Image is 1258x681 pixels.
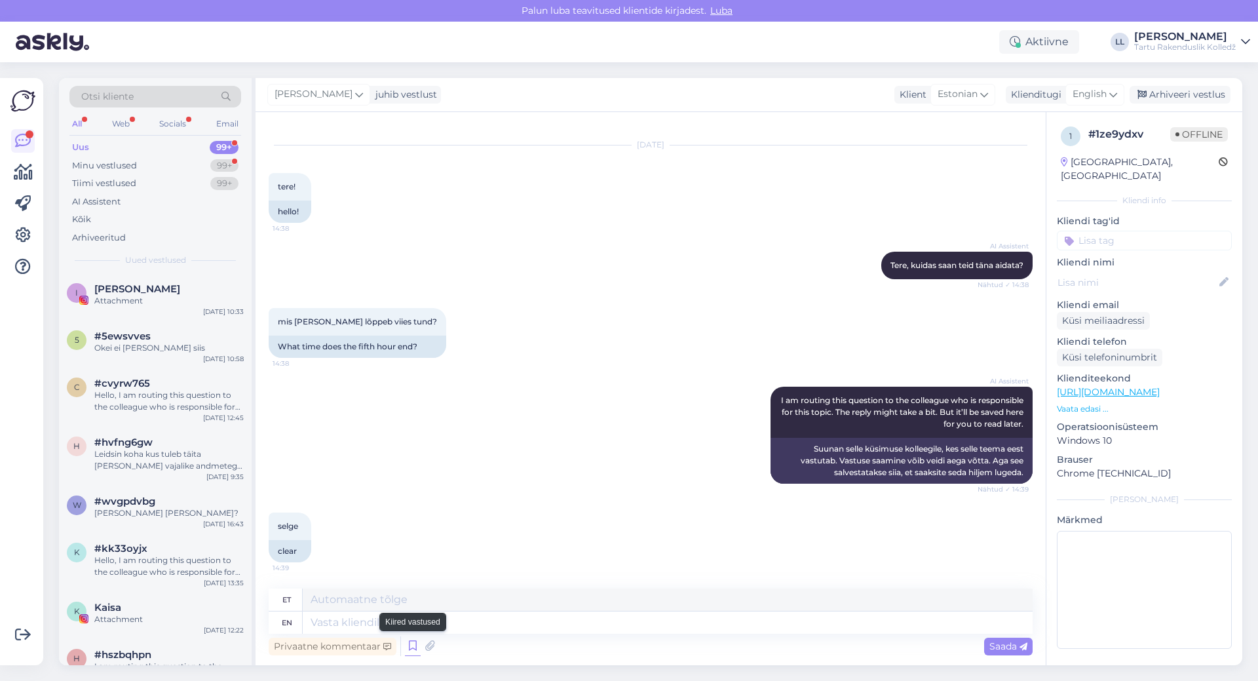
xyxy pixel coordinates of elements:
[69,115,85,132] div: All
[94,378,150,389] span: #cvyrw765
[1057,403,1232,415] p: Vaata edasi ...
[73,441,80,451] span: h
[989,640,1027,652] span: Saada
[269,336,446,358] div: What time does the fifth hour end?
[125,254,186,266] span: Uued vestlused
[282,589,291,611] div: et
[94,649,151,661] span: #hszbqhpn
[72,177,136,190] div: Tiimi vestlused
[1088,126,1170,142] div: # 1ze9ydxv
[1057,231,1232,250] input: Lisa tag
[94,295,244,307] div: Attachment
[706,5,736,16] span: Luba
[74,547,80,557] span: k
[1057,434,1232,448] p: Windows 10
[269,540,311,562] div: clear
[1057,312,1150,330] div: Küsi meiliaadressi
[72,195,121,208] div: AI Assistent
[94,448,244,472] div: Leidsin koha kus tuleb täita [PERSON_NAME] vajalike andmetega, et saaks siseveebiga liituda
[203,307,244,317] div: [DATE] 10:33
[206,472,244,482] div: [DATE] 9:35
[269,201,311,223] div: hello!
[1006,88,1061,102] div: Klienditugi
[204,578,244,588] div: [DATE] 13:35
[1057,420,1232,434] p: Operatsioonisüsteem
[1134,42,1236,52] div: Tartu Rakenduslik Kolledž
[214,115,241,132] div: Email
[978,484,1029,494] span: Nähtud ✓ 14:39
[1073,87,1107,102] span: English
[204,625,244,635] div: [DATE] 12:22
[1111,33,1129,51] div: LL
[273,224,322,233] span: 14:38
[1057,386,1160,398] a: [URL][DOMAIN_NAME]
[1057,335,1232,349] p: Kliendi telefon
[781,395,1025,429] span: I am routing this question to the colleague who is responsible for this topic. The reply might ta...
[94,283,180,295] span: Ismail Mirzojev
[203,413,244,423] div: [DATE] 12:45
[210,141,238,154] div: 99+
[72,159,137,172] div: Minu vestlused
[1134,31,1236,42] div: [PERSON_NAME]
[278,521,298,531] span: selge
[385,616,440,628] small: Kiired vastused
[1057,494,1232,505] div: [PERSON_NAME]
[109,115,132,132] div: Web
[1057,467,1232,480] p: Chrome [TECHNICAL_ID]
[1170,127,1228,142] span: Offline
[72,141,89,154] div: Uus
[1057,214,1232,228] p: Kliendi tag'id
[1134,31,1250,52] a: [PERSON_NAME]Tartu Rakenduslik Kolledž
[771,438,1033,484] div: Suunan selle küsimuse kolleegile, kes selle teema eest vastutab. Vastuse saamine võib veidi aega ...
[94,507,244,519] div: [PERSON_NAME] [PERSON_NAME]?
[94,389,244,413] div: Hello, I am routing this question to the colleague who is responsible for this topic. The reply m...
[10,88,35,113] img: Askly Logo
[74,606,80,616] span: K
[978,280,1029,290] span: Nähtud ✓ 14:38
[1057,195,1232,206] div: Kliendi info
[157,115,189,132] div: Socials
[81,90,134,104] span: Otsi kliente
[1057,372,1232,385] p: Klienditeekond
[273,359,322,368] span: 14:38
[72,213,91,226] div: Kõik
[94,496,155,507] span: #wvgpdvbg
[94,330,151,342] span: #5ewsvves
[94,543,147,555] span: #kk33oyjx
[94,602,121,613] span: Kaisa
[75,288,78,298] span: I
[1057,453,1232,467] p: Brauser
[75,335,79,345] span: 5
[1130,86,1230,104] div: Arhiveeri vestlus
[282,612,292,634] div: en
[94,342,244,354] div: Okei ei [PERSON_NAME] siis
[370,88,437,102] div: juhib vestlust
[890,260,1023,270] span: Tere, kuidas saan teid täna aidata?
[203,354,244,364] div: [DATE] 10:58
[278,317,437,326] span: mis [PERSON_NAME] lõppeb viies tund?
[938,87,978,102] span: Estonian
[94,437,153,448] span: #hvfng6gw
[273,563,322,573] span: 14:39
[203,519,244,529] div: [DATE] 16:43
[1057,513,1232,527] p: Märkmed
[278,182,295,191] span: tere!
[210,159,238,172] div: 99+
[894,88,926,102] div: Klient
[275,87,353,102] span: [PERSON_NAME]
[74,382,80,392] span: c
[72,231,126,244] div: Arhiveeritud
[210,177,238,190] div: 99+
[1057,256,1232,269] p: Kliendi nimi
[269,638,396,655] div: Privaatne kommentaar
[980,241,1029,251] span: AI Assistent
[980,376,1029,386] span: AI Assistent
[73,653,80,663] span: h
[1057,349,1162,366] div: Küsi telefoninumbrit
[999,30,1079,54] div: Aktiivne
[1057,298,1232,312] p: Kliendi email
[269,139,1033,151] div: [DATE]
[1058,275,1217,290] input: Lisa nimi
[73,500,81,510] span: w
[94,555,244,578] div: Hello, I am routing this question to the colleague who is responsible for this topic. The reply m...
